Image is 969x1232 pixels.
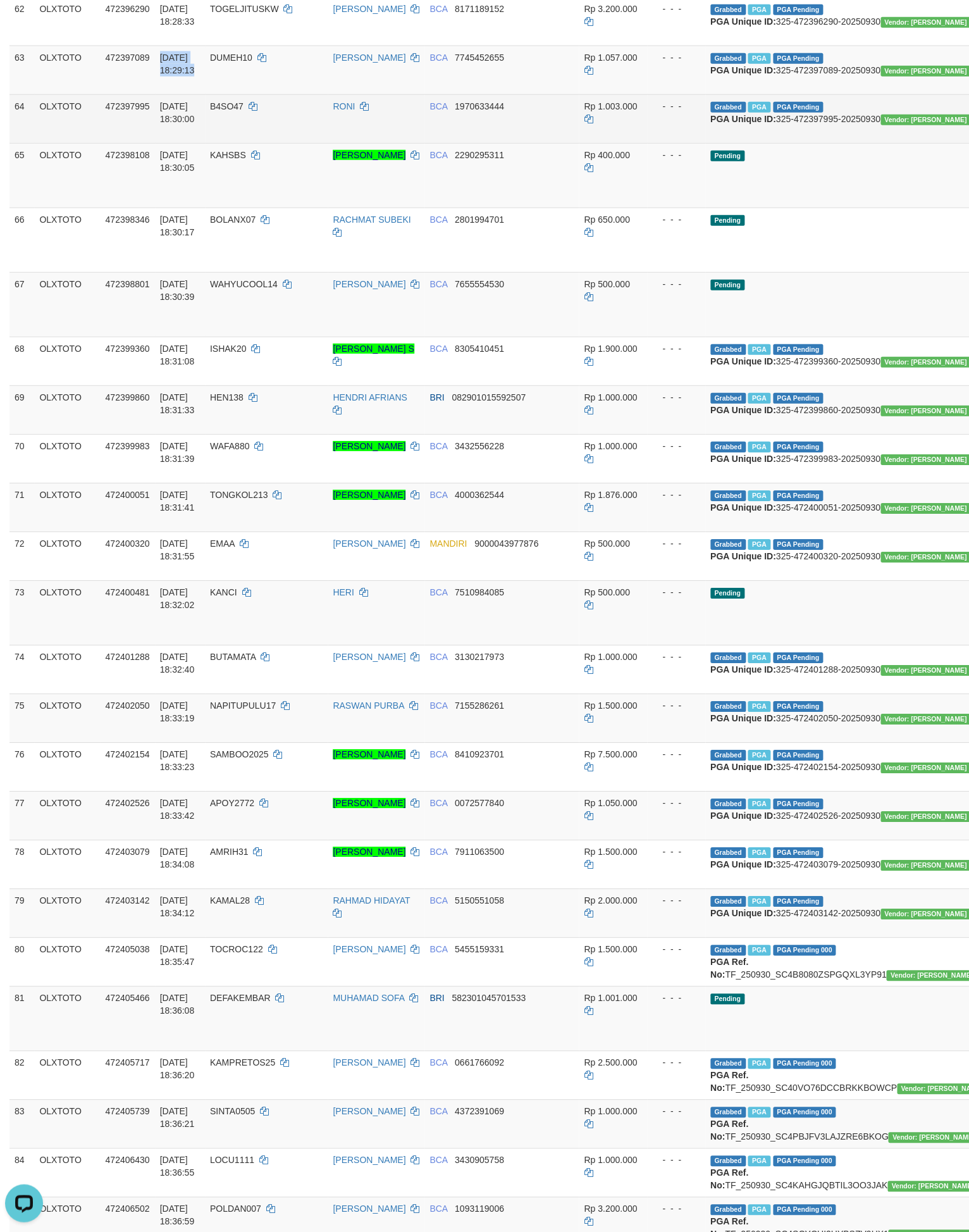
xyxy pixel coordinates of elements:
span: Grabbed [710,53,746,64]
span: BCA [429,279,447,289]
a: [PERSON_NAME] [333,538,405,549]
a: [PERSON_NAME] [333,944,405,954]
a: [PERSON_NAME] [333,53,405,63]
b: PGA Unique ID: [710,811,776,821]
span: WAHYUCOOL14 [210,279,278,289]
span: [DATE] 18:31:39 [160,441,195,464]
td: OLXTOTO [34,46,100,94]
td: OLXTOTO [34,840,100,888]
span: Grabbed [710,539,746,550]
b: PGA Unique ID: [710,762,776,772]
span: Copy 3432556228 to clipboard [455,441,504,451]
a: [PERSON_NAME] [333,847,405,857]
span: BCA [429,101,447,111]
span: Copy 8171189152 to clipboard [455,4,504,14]
span: Marked by aubrama [748,53,770,64]
span: BCA [429,895,447,905]
span: Marked by aubrama [748,847,770,858]
span: Rp 500.000 [584,279,629,289]
td: OLXTOTO [34,694,100,742]
a: HENDRI AFRIANS [333,392,407,402]
span: 472398801 [106,279,150,289]
span: Copy 7911063500 to clipboard [455,847,504,857]
td: 73 [9,580,34,645]
span: 472400051 [106,490,150,500]
button: Open LiveChat chat widget [5,5,43,43]
span: [DATE] 18:36:08 [160,993,195,1016]
a: [PERSON_NAME] [333,4,405,14]
span: PGA Pending [773,539,823,550]
span: Copy 4000362544 to clipboard [455,490,504,500]
span: Grabbed [710,847,746,858]
span: Grabbed [710,701,746,712]
span: Marked by aubrama [748,750,770,761]
a: RASWAN PURBA [333,700,404,711]
a: [PERSON_NAME] [333,652,405,662]
span: DUMEH10 [210,53,252,63]
span: Grabbed [710,4,746,15]
span: Rp 1.001.000 [584,993,637,1003]
span: [DATE] 18:34:12 [160,895,195,918]
td: 65 [9,143,34,208]
a: [PERSON_NAME] [333,441,405,451]
b: PGA Unique ID: [710,16,776,27]
span: TOCROC122 [210,944,263,954]
span: Rp 1.500.000 [584,847,637,857]
span: PGA Pending [773,490,823,501]
span: 472399360 [106,344,150,354]
span: Copy 2290295311 to clipboard [455,150,504,160]
span: EMAA [210,538,235,549]
td: 81 [9,986,34,1050]
span: 472396290 [106,4,150,14]
span: HEN138 [210,392,244,402]
td: 75 [9,694,34,742]
td: OLXTOTO [34,791,100,840]
span: Rp 2.000.000 [584,895,637,905]
span: Marked by aubrama [748,344,770,355]
td: 69 [9,385,34,434]
td: OLXTOTO [34,937,100,986]
span: Copy 7155286261 to clipboard [455,700,504,711]
td: 63 [9,46,34,94]
td: 77 [9,791,34,840]
span: [DATE] 18:30:17 [160,215,195,237]
span: PGA Pending [773,442,823,452]
span: Grabbed [710,799,746,809]
span: 472400320 [106,538,150,549]
span: Grabbed [710,393,746,404]
span: PGA Pending [773,896,823,907]
span: Rp 500.000 [584,587,629,597]
span: BCA [429,441,447,451]
span: Rp 1.000.000 [584,441,637,451]
span: Copy 7745452655 to clipboard [455,53,504,63]
span: 472403142 [106,895,150,905]
td: 64 [9,94,34,143]
div: - - - [652,149,700,161]
span: Pending [710,993,744,1004]
span: 472398346 [106,215,150,225]
span: Grabbed [710,896,746,907]
span: 472397995 [106,101,150,111]
span: Grabbed [710,490,746,501]
span: [DATE] 18:31:41 [160,490,195,513]
span: MANDIRI [429,538,467,549]
span: BCA [429,215,447,225]
td: OLXTOTO [34,645,100,694]
a: RACHMAT SUBEKI [333,215,410,225]
a: [PERSON_NAME] [333,1106,405,1116]
span: TONGKOL213 [210,490,268,500]
td: OLXTOTO [34,742,100,791]
span: [DATE] 18:30:39 [160,279,195,302]
span: 472402154 [106,749,150,759]
b: PGA Unique ID: [710,664,776,675]
span: BCA [429,700,447,711]
div: - - - [652,894,700,907]
td: 74 [9,645,34,694]
span: Rp 1.050.000 [584,798,637,808]
span: Copy 8410923701 to clipboard [455,749,504,759]
span: 472405038 [106,944,150,954]
b: PGA Unique ID: [710,405,776,415]
td: OLXTOTO [34,434,100,483]
td: OLXTOTO [34,483,100,532]
span: [DATE] 18:34:08 [160,847,195,869]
